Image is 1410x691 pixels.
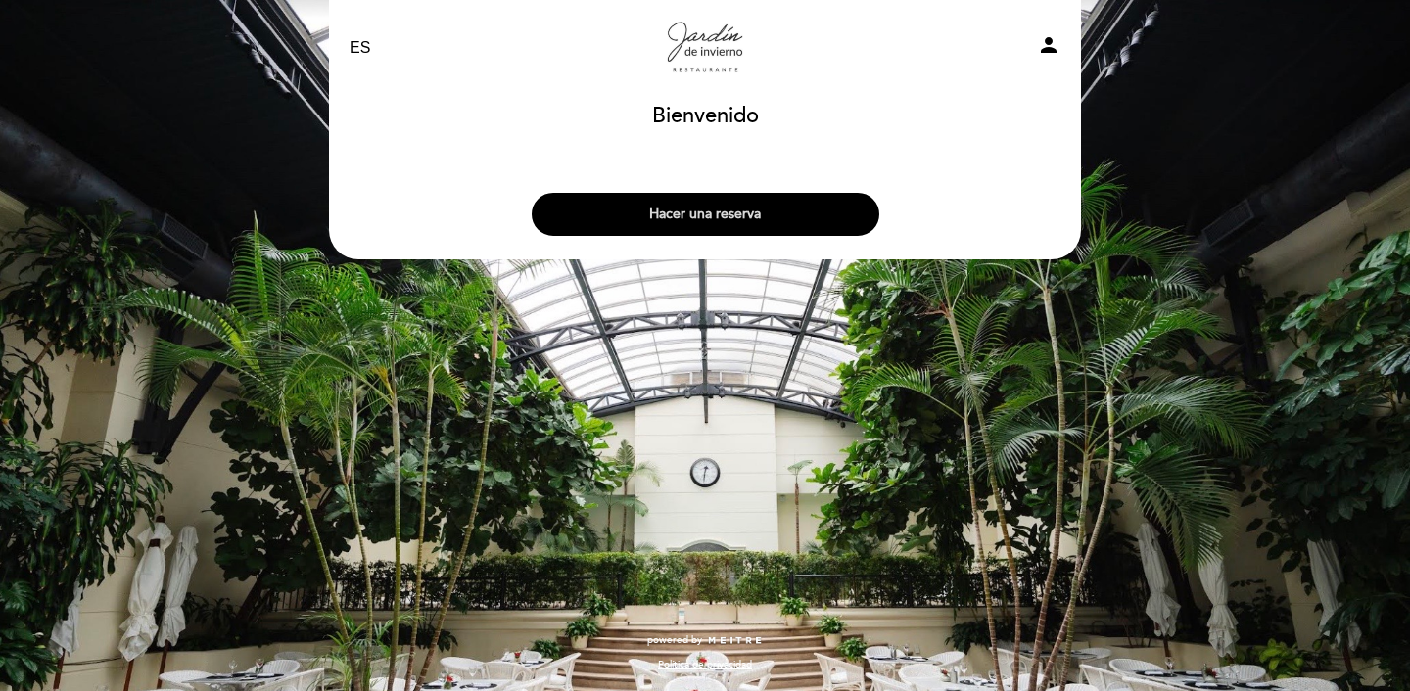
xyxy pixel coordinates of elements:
[647,633,763,647] a: powered by
[652,105,759,128] h1: Bienvenido
[658,658,752,671] a: Política de privacidad
[583,22,827,75] a: JARDIN DE INVIERNO
[1037,33,1060,57] i: person
[532,193,879,236] button: Hacer una reserva
[1037,33,1060,64] button: person
[707,636,763,646] img: MEITRE
[647,633,702,647] span: powered by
